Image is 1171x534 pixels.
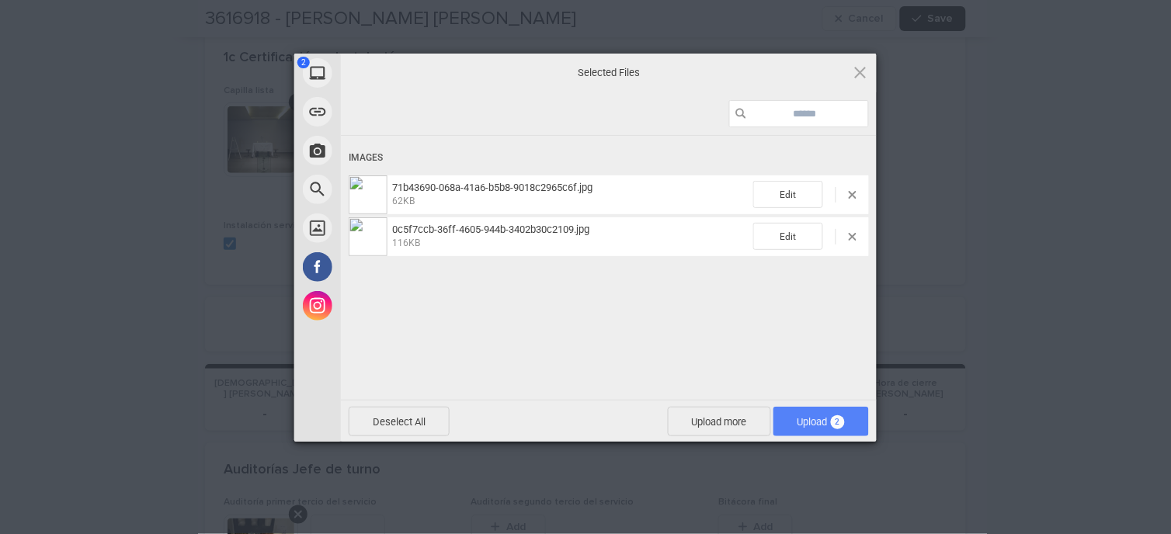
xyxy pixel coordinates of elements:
[387,224,753,249] span: 0c5f7ccb-36ff-4605-944b-3402b30c2109.jpg
[294,248,481,286] div: Facebook
[297,57,310,68] span: 2
[349,175,387,214] img: 82f9740d-0b3b-496f-986d-1a0bc9c88628
[349,144,869,172] div: Images
[753,223,823,250] span: Edit
[392,182,592,193] span: 71b43690-068a-41a6-b5b8-9018c2965c6f.jpg
[294,286,481,325] div: Instagram
[797,416,845,428] span: Upload
[668,407,771,436] span: Upload more
[294,131,481,170] div: Take Photo
[831,415,845,429] span: 2
[294,54,481,92] div: My Device
[392,224,589,235] span: 0c5f7ccb-36ff-4605-944b-3402b30c2109.jpg
[392,238,420,248] span: 116KB
[773,407,869,436] span: Upload
[294,209,481,248] div: Unsplash
[349,217,387,256] img: f3143186-7ffd-4b44-959f-76ae3d2c6f27
[294,170,481,209] div: Web Search
[392,196,415,206] span: 62KB
[294,92,481,131] div: Link (URL)
[453,66,764,80] span: Selected Files
[753,181,823,208] span: Edit
[349,407,450,436] span: Deselect All
[387,182,753,207] span: 71b43690-068a-41a6-b5b8-9018c2965c6f.jpg
[852,64,869,81] span: Click here or hit ESC to close picker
